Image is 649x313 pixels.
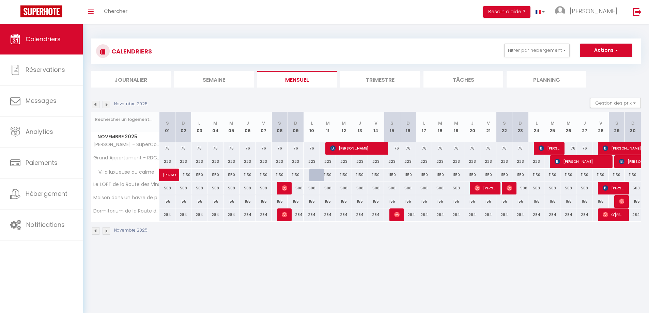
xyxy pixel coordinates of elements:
div: 155 [544,195,560,208]
div: 223 [528,155,544,168]
div: 508 [416,182,432,194]
div: 223 [320,155,336,168]
abbr: D [406,120,410,126]
div: 1150 [432,169,448,181]
div: 1150 [512,169,528,181]
div: 284 [464,208,480,221]
li: Journalier [91,71,171,88]
h3: CALENDRIERS [110,44,152,59]
div: 223 [272,155,288,168]
th: 04 [207,112,223,142]
div: 223 [304,155,320,168]
li: Planning [507,71,586,88]
th: 11 [320,112,336,142]
th: 08 [272,112,288,142]
abbr: M [229,120,233,126]
abbr: J [471,120,474,126]
span: Dormitorium de la Route des Vins [92,208,160,214]
div: 508 [239,182,256,194]
abbr: L [423,120,425,126]
div: 155 [304,195,320,208]
div: 223 [400,155,416,168]
abbr: M [454,120,458,126]
div: 155 [592,195,608,208]
abbr: M [213,120,217,126]
div: 1150 [592,169,608,181]
div: 508 [384,182,400,194]
div: 223 [159,155,175,168]
div: 508 [352,182,368,194]
button: Besoin d'aide ? [483,6,530,18]
abbr: S [615,120,618,126]
div: 284 [368,208,384,221]
abbr: M [567,120,571,126]
span: [PERSON_NAME] - SuperConfort - HyperCentre [92,142,160,147]
span: [PERSON_NAME] [282,208,287,221]
span: [PERSON_NAME] [330,142,384,155]
div: 223 [223,155,239,168]
span: [PERSON_NAME] [619,195,624,208]
div: 76 [416,142,432,155]
div: 76 [159,142,175,155]
div: 284 [528,208,544,221]
div: 155 [576,195,592,208]
div: 155 [625,195,641,208]
div: 155 [464,195,480,208]
abbr: S [278,120,281,126]
div: 508 [288,182,304,194]
div: 508 [223,182,239,194]
div: 1150 [239,169,256,181]
div: 284 [448,208,464,221]
div: 223 [368,155,384,168]
div: 508 [432,182,448,194]
th: 25 [544,112,560,142]
div: 284 [400,208,416,221]
abbr: V [374,120,377,126]
div: 508 [576,182,592,194]
abbr: J [246,120,249,126]
p: Novembre 2025 [114,227,148,234]
abbr: L [311,120,313,126]
abbr: V [487,120,490,126]
span: [PERSON_NAME] [539,142,560,155]
th: 17 [416,112,432,142]
div: 284 [512,208,528,221]
abbr: L [536,120,538,126]
div: 155 [239,195,256,208]
button: Gestion des prix [590,98,641,108]
div: 76 [239,142,256,155]
span: Novembre 2025 [91,132,159,142]
div: 155 [560,195,576,208]
div: 284 [207,208,223,221]
div: 284 [432,208,448,221]
div: 223 [175,155,191,168]
th: 01 [159,112,175,142]
div: 508 [256,182,272,194]
th: 19 [448,112,464,142]
div: 1150 [384,169,400,181]
img: Super Booking [20,5,62,17]
div: 76 [304,142,320,155]
div: 508 [175,182,191,194]
abbr: D [631,120,635,126]
div: 223 [512,155,528,168]
li: Semaine [174,71,254,88]
div: 155 [448,195,464,208]
div: 508 [336,182,352,194]
div: 284 [256,208,272,221]
abbr: V [599,120,602,126]
abbr: M [551,120,555,126]
div: 508 [207,182,223,194]
th: 18 [432,112,448,142]
div: 508 [448,182,464,194]
li: Trimestre [340,71,420,88]
th: 03 [191,112,207,142]
div: 76 [191,142,207,155]
div: 155 [288,195,304,208]
abbr: V [262,120,265,126]
div: 76 [384,142,400,155]
div: 284 [288,208,304,221]
div: 223 [191,155,207,168]
abbr: D [182,120,185,126]
span: Notifications [26,220,65,229]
